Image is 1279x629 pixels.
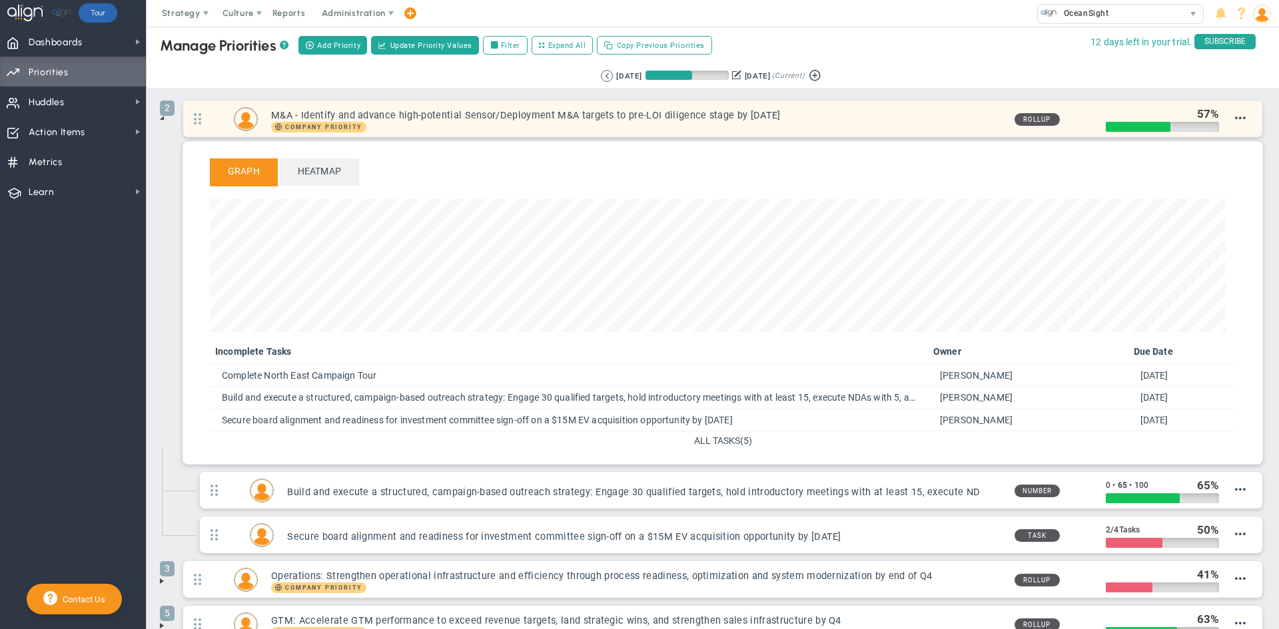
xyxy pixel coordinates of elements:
div: Craig Churchill [250,523,274,547]
span: [PERSON_NAME] [940,370,1013,381]
span: Complete North East Campaign Tour [222,370,376,381]
div: % [1197,567,1220,582]
span: Administration [322,8,385,18]
img: Craig Churchill [250,524,273,546]
button: Add Priority [298,36,367,55]
span: select [1184,5,1203,23]
h3: GTM: Accelerate GTM performance to exceed revenue targets, land strategic wins, and strengthen sa... [271,614,1003,627]
div: Craig Churchill [250,479,274,503]
h3: Operations: Strengthen operational infrastructure and efficiency through process readiness, optim... [271,570,1003,582]
span: Metrics [29,148,63,176]
span: Number [1015,485,1060,497]
span: Update Priority Values [390,40,472,51]
span: 5 [160,606,175,621]
span: [DATE] [1140,415,1168,425]
span: Graph [210,158,278,184]
span: ALL TASKS [694,435,740,446]
div: Craig Churchill [234,107,258,131]
span: SUBSCRIBE [1194,34,1256,49]
button: ALL TASKS(5) [694,435,752,446]
span: [DATE] [1140,370,1168,381]
span: 63 [1197,612,1210,626]
h3: Build and execute a structured, campaign-based outreach strategy: Engage 30 qualified targets, ho... [287,486,1003,499]
span: Company Priority [271,582,366,593]
span: 12 days left in your trial. [1090,34,1192,51]
th: Due Date [1128,339,1236,365]
span: Company Priority [285,584,362,591]
span: Company Priority [271,122,366,132]
span: Dashboards [29,29,83,57]
h3: M&A - Identify and advance high-potential Sensor/Deployment M&A targets to pre-LOI diligence stag... [271,109,1003,122]
span: 50 [1197,523,1210,536]
div: Craig Churchill [234,568,258,592]
div: [DATE] [745,70,770,82]
div: [DATE] [616,70,641,82]
img: 204747.Person.photo [1253,5,1271,23]
span: (5) [740,435,752,446]
span: 0 [1106,481,1110,490]
span: Build and execute a structured, campaign-based outreach strategy: Engage 30 qualified targets, ho... [222,392,1116,403]
span: Heatmap [280,158,359,184]
span: Rollup [1015,574,1060,586]
img: Craig Churchill [234,108,257,130]
img: Craig Churchill [234,568,257,591]
span: 65 [1197,479,1210,492]
span: [DATE] [1140,392,1168,403]
label: Filter [483,36,528,55]
button: Go to previous period [601,70,613,82]
span: 57 [1197,107,1210,120]
button: Expand All [532,36,593,55]
div: Manage Priorities [160,37,288,55]
span: 2 4 [1106,525,1140,534]
span: 2 [160,101,175,116]
span: Tasks [1119,525,1140,534]
img: 32760.Company.photo [1041,5,1057,21]
span: / [1110,524,1114,534]
th: Incomplete Tasks [210,339,928,365]
span: Task [1015,529,1060,542]
span: • [1129,481,1132,490]
span: Huddles [29,89,65,116]
div: Period Progress: 56% Day 50 of 89 with 39 remaining. [645,71,729,80]
span: Action Items [29,118,85,146]
span: [PERSON_NAME] [940,392,1013,403]
th: Owner [928,339,1128,365]
span: (Current) [772,70,804,82]
span: Rollup [1015,113,1060,126]
div: % [1197,478,1220,493]
div: % [1197,523,1220,537]
span: 65 [1118,481,1127,490]
span: Secure board alignment and readiness for investment committee sign-off on a $15M EV acquisition o... [222,415,733,425]
span: Learn [29,178,54,206]
span: Add Priority [317,40,360,51]
button: Update Priority Values [371,36,479,55]
span: Strategy [162,8,201,18]
span: 100 [1134,481,1148,490]
span: Company Priority [285,124,362,130]
img: Craig Churchill [250,479,273,502]
span: OceanSight [1057,5,1109,22]
h3: Secure board alignment and readiness for investment committee sign-off on a $15M EV acquisition o... [287,530,1003,543]
span: Copy Previous Priorities [617,40,705,51]
div: % [1197,106,1220,121]
span: 3 [160,561,175,576]
div: % [1197,612,1220,626]
span: Expand All [548,40,586,51]
span: Culture [222,8,254,18]
span: Priorities [29,59,69,87]
span: Contact Us [57,594,105,604]
button: Copy Previous Priorities [597,36,712,55]
span: 41 [1197,568,1210,581]
span: [PERSON_NAME] [940,415,1013,425]
span: • [1112,481,1115,490]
